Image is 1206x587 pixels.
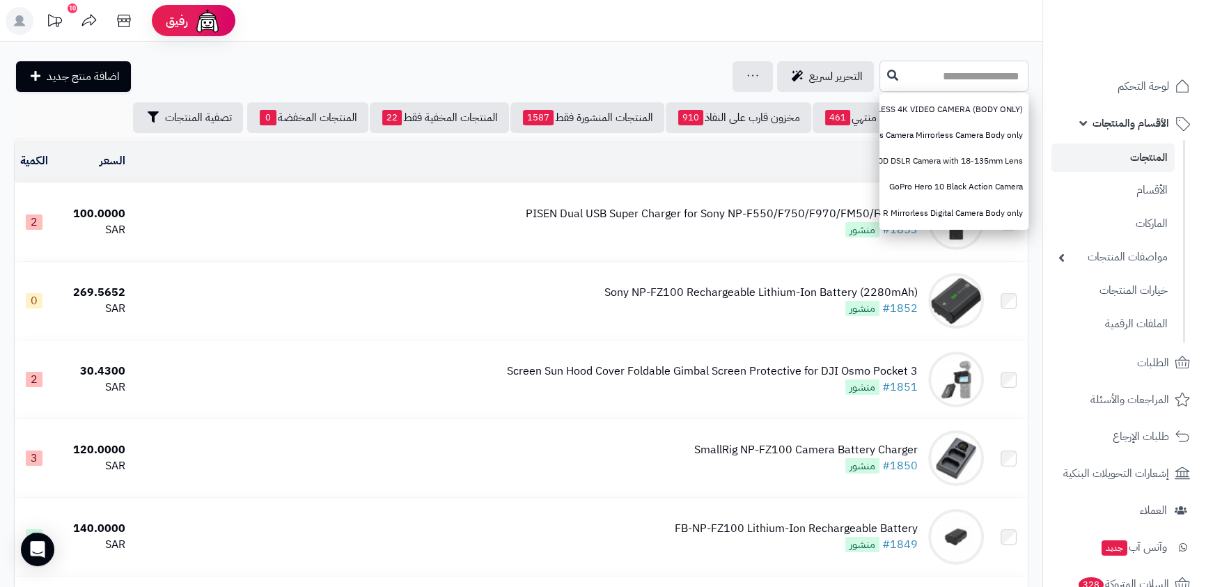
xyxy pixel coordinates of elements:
[1051,383,1198,416] a: المراجعات والأسئلة
[845,222,879,237] span: منشور
[247,102,368,133] a: المنتجات المخفضة0
[1051,309,1175,339] a: الملفات الرقمية
[1051,494,1198,527] a: العملاء
[165,109,232,126] span: تصفية المنتجات
[845,379,879,395] span: منشور
[1051,276,1175,306] a: خيارات المنتجات
[26,372,42,387] span: 2
[928,352,984,407] img: Screen Sun Hood Cover Foldable Gimbal Screen Protective for DJI Osmo Pocket 3
[26,293,42,308] span: 0
[1140,501,1167,520] span: العملاء
[882,457,918,474] a: #1850
[59,363,125,379] div: 30.4300
[26,451,42,466] span: 3
[166,13,188,29] span: رفيق
[370,102,509,133] a: المنتجات المخفية فقط22
[1051,242,1175,272] a: مواصفات المنتجات
[100,152,125,169] a: السعر
[882,221,918,238] a: #1853
[16,61,131,92] a: اضافة منتج جديد
[813,102,920,133] a: مخزون منتهي461
[928,509,984,565] img: FB-NP-FZ100 Lithium-Ion Rechargeable Battery
[382,110,402,125] span: 22
[37,7,72,38] a: تحديثات المنصة
[1051,346,1198,379] a: الطلبات
[526,206,918,222] div: PISEN Dual USB Super Charger for Sony NP-F550/F750/F970/FM50/FM500H
[59,301,125,317] div: SAR
[879,148,1028,174] a: Canon EOS 80D DSLR Camera with 18-135mm Lens
[1137,353,1169,373] span: الطلبات
[133,102,243,133] button: تصفية المنتجات
[59,442,125,458] div: 120.0000
[194,7,221,35] img: ai-face.png
[59,222,125,238] div: SAR
[1051,70,1198,103] a: لوحة التحكم
[260,110,276,125] span: 0
[694,442,918,458] div: SmallRig NP-FZ100 Camera Battery Charger
[1051,209,1175,239] a: الماركات
[879,123,1028,148] a: Canon EOS RP Mirrorless Camera Mirrorless Camera Body only
[68,3,77,13] div: 10
[809,68,863,85] span: التحرير لسريع
[20,152,48,169] a: الكمية
[879,97,1028,123] a: SONY ALPHA 6600 APS-C MIRRORLESS 4K VIDEO CAMERA (BODY ONLY)
[510,102,664,133] a: المنتجات المنشورة فقط1587
[666,102,811,133] a: مخزون قارب على النفاذ910
[675,521,918,537] div: FB-NP-FZ100 Lithium-Ion Rechargeable Battery
[26,529,42,545] span: 8
[59,379,125,396] div: SAR
[928,273,984,329] img: Sony NP-FZ100 Rechargeable Lithium-Ion Battery (2280mAh)
[1100,538,1167,557] span: وآتس آب
[825,110,850,125] span: 461
[678,110,703,125] span: 910
[1093,114,1169,133] span: الأقسام والمنتجات
[523,110,554,125] span: 1587
[1111,18,1193,47] img: logo-2.png
[604,285,918,301] div: Sony NP-FZ100 Rechargeable Lithium-Ion Battery (2280mAh)
[59,206,125,222] div: 100.0000
[882,379,918,396] a: #1851
[845,458,879,473] span: منشور
[845,301,879,316] span: منشور
[47,68,120,85] span: اضافة منتج جديد
[928,430,984,486] img: SmallRig NP-FZ100 Camera Battery Charger
[777,61,874,92] a: التحرير لسريع
[1102,540,1127,556] span: جديد
[882,536,918,553] a: #1849
[1051,143,1175,172] a: المنتجات
[879,174,1028,200] a: GoPro Hero 10 Black Action Camera
[26,214,42,230] span: 2
[882,300,918,317] a: #1852
[1051,420,1198,453] a: طلبات الإرجاع
[1113,427,1169,446] span: طلبات الإرجاع
[1051,531,1198,564] a: وآتس آبجديد
[1051,457,1198,490] a: إشعارات التحويلات البنكية
[1063,464,1169,483] span: إشعارات التحويلات البنكية
[507,363,918,379] div: Screen Sun Hood Cover Foldable Gimbal Screen Protective for DJI Osmo Pocket 3
[59,458,125,474] div: SAR
[1051,175,1175,205] a: الأقسام
[1090,390,1169,409] span: المراجعات والأسئلة
[21,533,54,566] div: Open Intercom Messenger
[59,537,125,553] div: SAR
[1118,77,1169,96] span: لوحة التحكم
[879,201,1028,226] a: Canon EOS R Mirrorless Digital Camera Body only
[845,537,879,552] span: منشور
[59,285,125,301] div: 269.5652
[59,521,125,537] div: 140.0000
